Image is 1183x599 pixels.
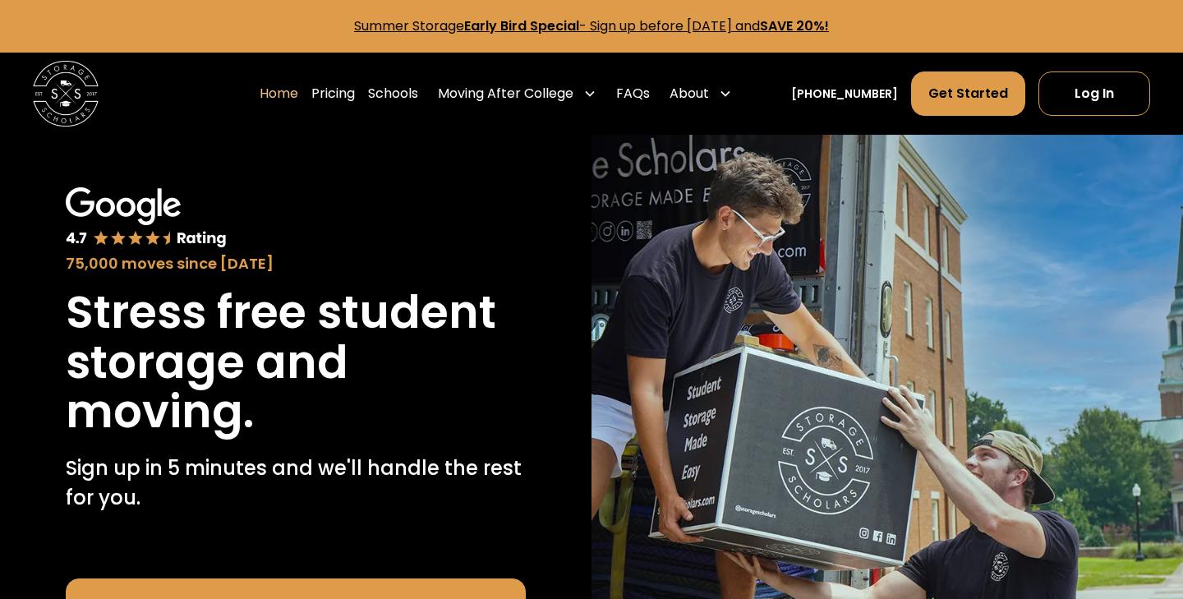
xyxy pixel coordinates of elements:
a: Pricing [311,71,355,117]
div: Moving After College [431,71,603,117]
a: FAQs [616,71,650,117]
h1: Stress free student storage and moving. [66,288,526,437]
p: Sign up in 5 minutes and we'll handle the rest for you. [66,454,526,513]
a: Get Started [911,71,1025,116]
div: Moving After College [438,84,573,104]
strong: SAVE 20%! [760,16,829,35]
a: home [33,61,99,127]
img: Storage Scholars main logo [33,61,99,127]
a: Log In [1038,71,1150,116]
div: 75,000 moves since [DATE] [66,252,526,274]
a: Schools [368,71,418,117]
a: Home [260,71,298,117]
div: About [670,84,709,104]
a: [PHONE_NUMBER] [791,85,898,103]
strong: Early Bird Special [464,16,579,35]
div: About [663,71,739,117]
a: Summer StorageEarly Bird Special- Sign up before [DATE] andSAVE 20%! [354,16,829,35]
img: Google 4.7 star rating [66,187,227,249]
